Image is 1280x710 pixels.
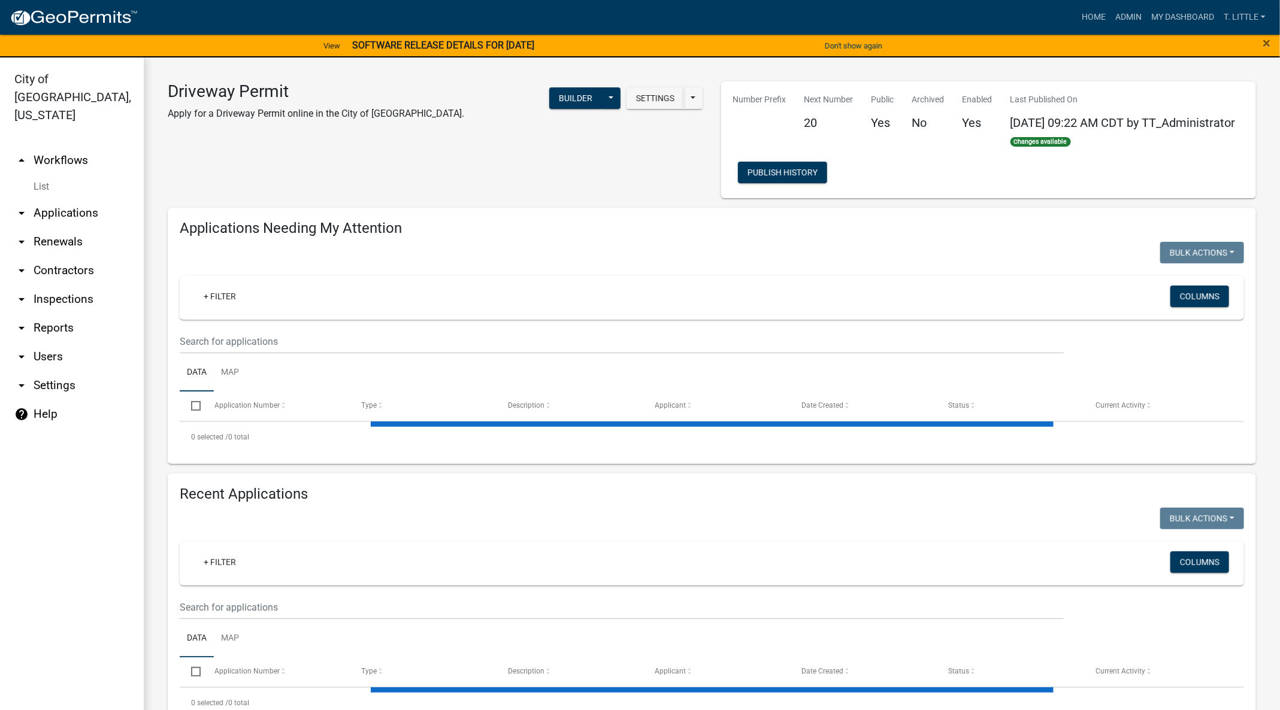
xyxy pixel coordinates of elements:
a: T. Little [1219,6,1270,29]
datatable-header-cell: Description [497,657,643,686]
i: arrow_drop_up [14,153,29,168]
i: arrow_drop_down [14,235,29,249]
h4: Recent Applications [180,486,1244,503]
a: Map [214,354,246,392]
a: Admin [1110,6,1146,29]
span: Applicant [655,667,686,675]
span: Date Created [802,401,844,409]
datatable-header-cell: Status [937,392,1084,420]
i: arrow_drop_down [14,292,29,307]
datatable-header-cell: Status [937,657,1084,686]
a: Data [180,620,214,658]
span: Current Activity [1096,401,1145,409]
datatable-header-cell: Date Created [790,657,937,686]
i: arrow_drop_down [14,350,29,364]
span: Applicant [655,401,686,409]
span: Status [949,667,970,675]
input: Search for applications [180,595,1064,620]
div: 0 total [180,422,1244,452]
datatable-header-cell: Application Number [202,392,349,420]
datatable-header-cell: Application Number [202,657,349,686]
span: [DATE] 09:22 AM CDT by TT_Administrator [1010,116,1236,130]
a: Home [1077,6,1110,29]
datatable-header-cell: Select [180,392,202,420]
p: Enabled [963,93,992,106]
a: Data [180,354,214,392]
strong: SOFTWARE RELEASE DETAILS FOR [DATE] [352,40,534,51]
a: + Filter [194,551,246,573]
p: Number Prefix [733,93,786,106]
a: View [319,36,345,56]
datatable-header-cell: Description [497,392,643,420]
i: arrow_drop_down [14,263,29,278]
button: Bulk Actions [1160,242,1244,263]
span: 0 selected / [191,433,228,441]
span: 0 selected / [191,699,228,707]
h5: No [912,116,945,130]
button: Columns [1170,551,1229,573]
datatable-header-cell: Type [350,657,497,686]
span: Type [361,667,377,675]
h5: Yes [872,116,894,130]
i: arrow_drop_down [14,378,29,393]
button: Builder [549,87,602,109]
span: Description [508,401,544,409]
datatable-header-cell: Current Activity [1084,657,1231,686]
button: Columns [1170,286,1229,307]
span: Description [508,667,544,675]
span: Current Activity [1096,667,1145,675]
span: Type [361,401,377,409]
p: Apply for a Driveway Permit online in the City of [GEOGRAPHIC_DATA]. [168,107,464,121]
wm-modal-confirm: Workflow Publish History [738,168,827,178]
span: Application Number [214,401,280,409]
h5: 20 [804,116,854,130]
h5: Yes [963,116,992,130]
span: × [1263,35,1271,51]
input: Search for applications [180,329,1064,354]
a: My Dashboard [1146,6,1219,29]
datatable-header-cell: Applicant [643,657,790,686]
button: Publish History [738,162,827,183]
button: Settings [627,87,684,109]
span: Date Created [802,667,844,675]
datatable-header-cell: Current Activity [1084,392,1231,420]
button: Bulk Actions [1160,508,1244,529]
p: Next Number [804,93,854,106]
h3: Driveway Permit [168,81,464,102]
span: Changes available [1010,137,1072,147]
datatable-header-cell: Select [180,657,202,686]
i: arrow_drop_down [14,321,29,335]
span: Application Number [214,667,280,675]
a: + Filter [194,286,246,307]
datatable-header-cell: Applicant [643,392,790,420]
p: Public [872,93,894,106]
button: Don't show again [820,36,887,56]
i: help [14,407,29,421]
span: Status [949,401,970,409]
h4: Applications Needing My Attention [180,220,1244,237]
datatable-header-cell: Date Created [790,392,937,420]
p: Archived [912,93,945,106]
i: arrow_drop_down [14,206,29,220]
a: Map [214,620,246,658]
datatable-header-cell: Type [350,392,497,420]
p: Last Published On [1010,93,1236,106]
button: Close [1263,36,1271,50]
